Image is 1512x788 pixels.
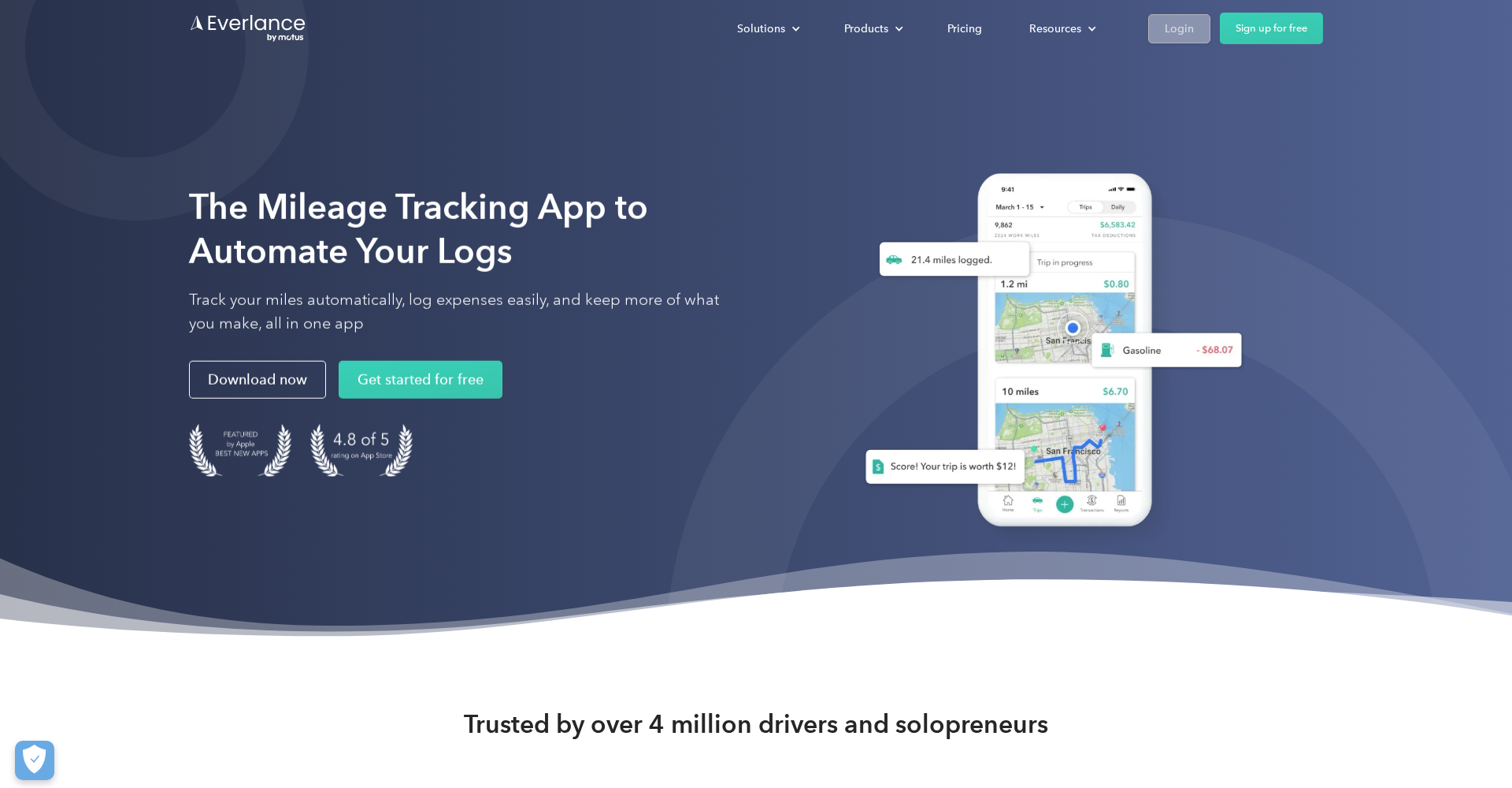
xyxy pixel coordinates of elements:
p: Track your miles automatically, log expenses easily, and keep more of what you make, all in one app [189,288,740,336]
a: Sign up for free [1220,13,1323,44]
div: Pricing [947,19,982,39]
a: Download now [189,361,326,399]
a: Go to homepage [189,13,307,43]
a: Get started for free [339,361,502,399]
a: Pricing [932,15,998,43]
img: Everlance, mileage tracker app, expense tracking app [840,158,1254,551]
img: Badge for Featured by Apple Best New Apps [189,424,291,477]
strong: The Mileage Tracking App to Automate Your Logs [189,186,648,272]
button: Cookies Settings [15,741,54,780]
div: Solutions [721,15,813,43]
div: Products [844,19,888,39]
div: Resources [1029,19,1081,39]
div: Resources [1014,15,1109,43]
div: Login [1165,19,1194,39]
img: 4.9 out of 5 stars on the app store [310,424,413,477]
a: Login [1148,14,1210,43]
div: Products [828,15,916,43]
strong: Trusted by over 4 million drivers and solopreneurs [464,708,1048,740]
div: Solutions [737,19,785,39]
